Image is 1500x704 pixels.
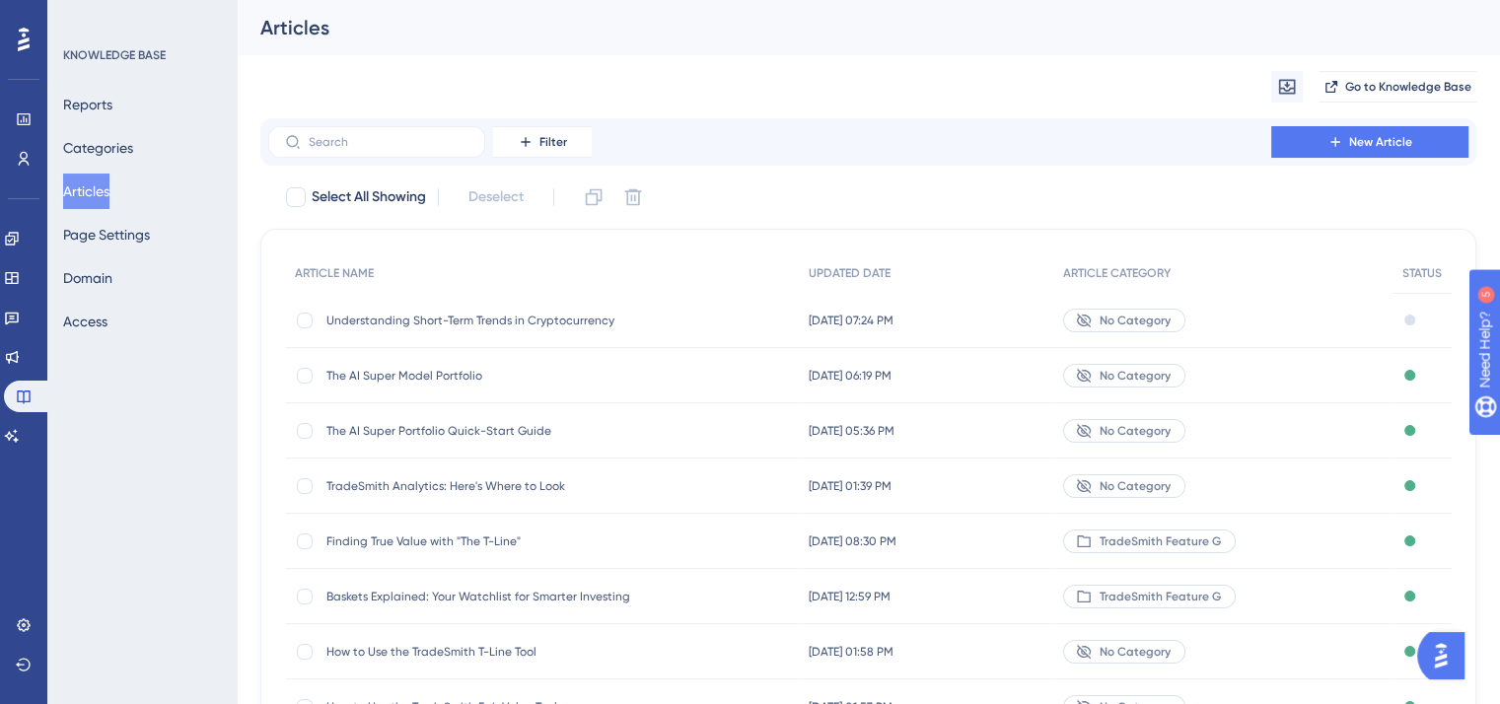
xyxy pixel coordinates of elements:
span: The AI Super Model Portfolio [326,368,642,384]
button: Reports [63,87,112,122]
span: TradeSmith Feature G [1100,533,1221,549]
span: ARTICLE NAME [295,265,374,281]
span: [DATE] 01:58 PM [809,644,893,660]
span: ARTICLE CATEGORY [1063,265,1171,281]
span: UPDATED DATE [809,265,891,281]
span: STATUS [1402,265,1442,281]
input: Search [309,135,468,149]
button: Filter [493,126,592,158]
span: No Category [1100,368,1171,384]
span: [DATE] 07:24 PM [809,313,893,328]
span: Baskets Explained: Your Watchlist for Smarter Investing [326,589,642,604]
span: [DATE] 08:30 PM [809,533,896,549]
button: Categories [63,130,133,166]
span: TradeSmith Feature G [1100,589,1221,604]
button: New Article [1271,126,1468,158]
span: Finding True Value with "The T-Line" [326,533,642,549]
span: No Category [1100,644,1171,660]
div: 5 [137,10,143,26]
span: Understanding Short-Term Trends in Cryptocurrency [326,313,642,328]
span: Select All Showing [312,185,426,209]
span: No Category [1100,423,1171,439]
span: Deselect [468,185,524,209]
span: Filter [539,134,567,150]
span: New Article [1349,134,1412,150]
span: TradeSmith Analytics: Here's Where to Look [326,478,642,494]
span: [DATE] 12:59 PM [809,589,891,604]
span: [DATE] 06:19 PM [809,368,892,384]
span: [DATE] 01:39 PM [809,478,892,494]
span: [DATE] 05:36 PM [809,423,894,439]
span: The AI Super Portfolio Quick-Start Guide [326,423,642,439]
div: KNOWLEDGE BASE [63,47,166,63]
button: Page Settings [63,217,150,252]
span: Need Help? [46,5,123,29]
button: Access [63,304,107,339]
button: Articles [63,174,109,209]
div: Articles [260,14,1427,41]
span: Go to Knowledge Base [1345,79,1471,95]
span: No Category [1100,478,1171,494]
button: Deselect [451,179,541,215]
iframe: UserGuiding AI Assistant Launcher [1417,626,1476,685]
span: No Category [1100,313,1171,328]
span: How to Use the TradeSmith T-Line Tool [326,644,642,660]
button: Domain [63,260,112,296]
button: Go to Knowledge Base [1319,71,1476,103]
